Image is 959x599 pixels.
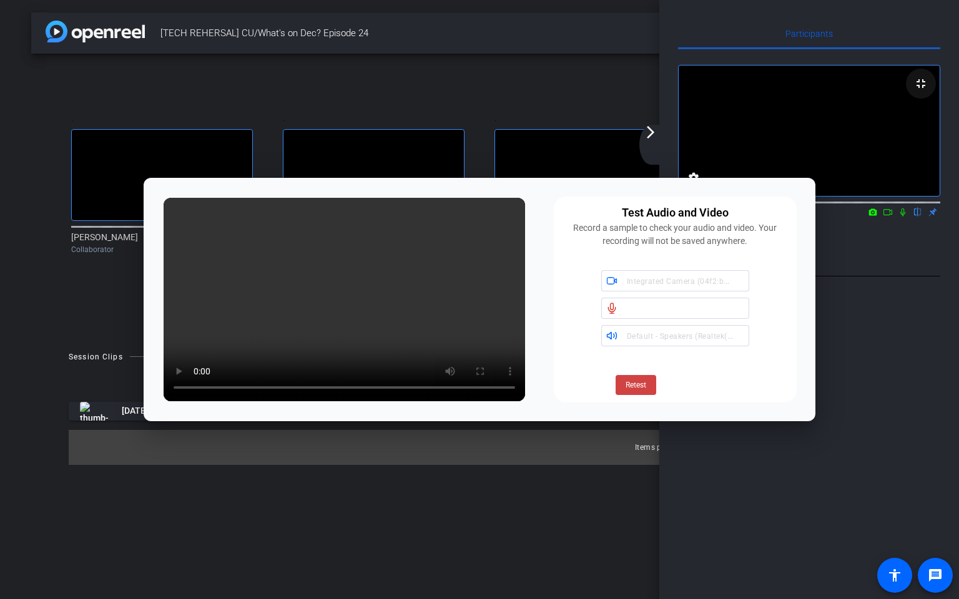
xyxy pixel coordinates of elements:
[80,402,108,421] img: thumb-nail
[69,351,123,363] div: Session Clips
[283,107,465,129] div: .
[561,222,789,248] div: Record a sample to check your audio and video. Your recording will not be saved anywhere.
[913,76,928,91] mat-icon: fullscreen_exit
[622,204,729,222] div: Test Audio and Video
[887,568,902,583] mat-icon: accessibility
[686,170,701,185] mat-icon: settings
[672,373,725,397] span: Back to session
[46,21,145,42] img: app-logo
[71,231,253,255] div: [PERSON_NAME]
[785,29,833,38] span: Participants
[643,125,658,140] mat-icon: arrow_forward_ios
[71,107,253,129] div: .
[122,404,148,417] span: [DATE]
[71,244,253,255] div: Collaborator
[662,375,735,395] button: Back to session
[928,568,943,583] mat-icon: message
[626,379,646,391] span: Retest
[494,107,676,129] div: .
[910,206,925,217] mat-icon: flip
[160,21,740,46] span: [TECH REHERSAL] CU/What's on Dec? Episode 24
[635,441,691,454] div: Items per page:
[616,375,656,395] button: Retest
[627,276,741,286] span: Integrated Camera (04f2:b805)
[627,331,762,341] span: Default - Speakers (Realtek(R) Audio)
